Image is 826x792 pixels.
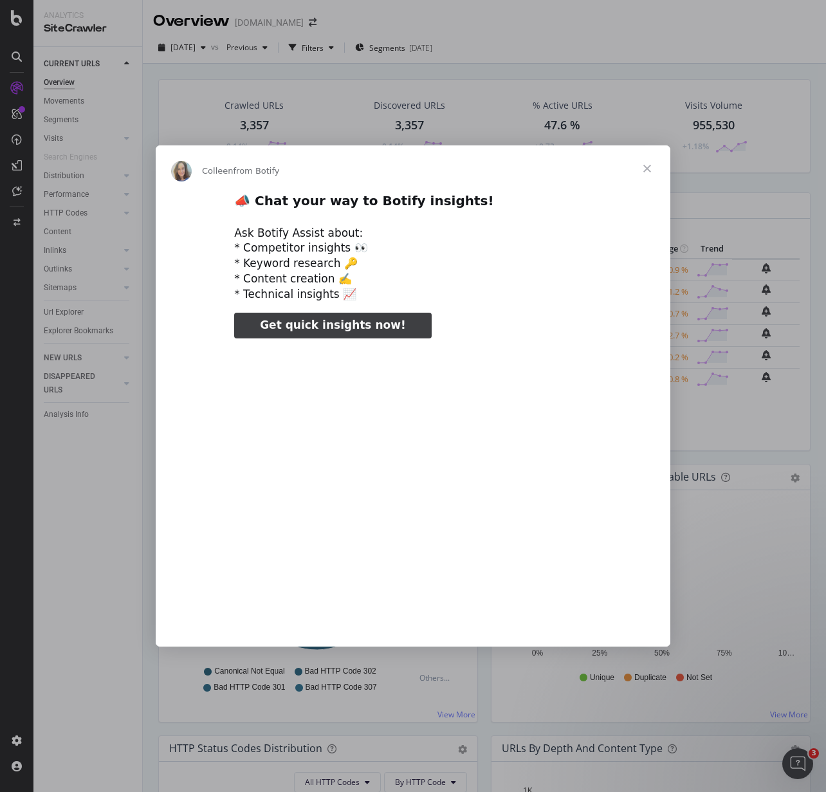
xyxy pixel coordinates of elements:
[234,192,592,216] h2: 📣 Chat your way to Botify insights!
[260,318,405,331] span: Get quick insights now!
[234,226,592,302] div: Ask Botify Assist about: * Competitor insights 👀 * Keyword research 🔑 * Content creation ✍️ * Tec...
[234,166,280,176] span: from Botify
[145,349,681,618] video: Play video
[624,145,670,192] span: Close
[234,313,431,338] a: Get quick insights now!
[202,166,234,176] span: Colleen
[171,161,192,181] img: Profile image for Colleen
